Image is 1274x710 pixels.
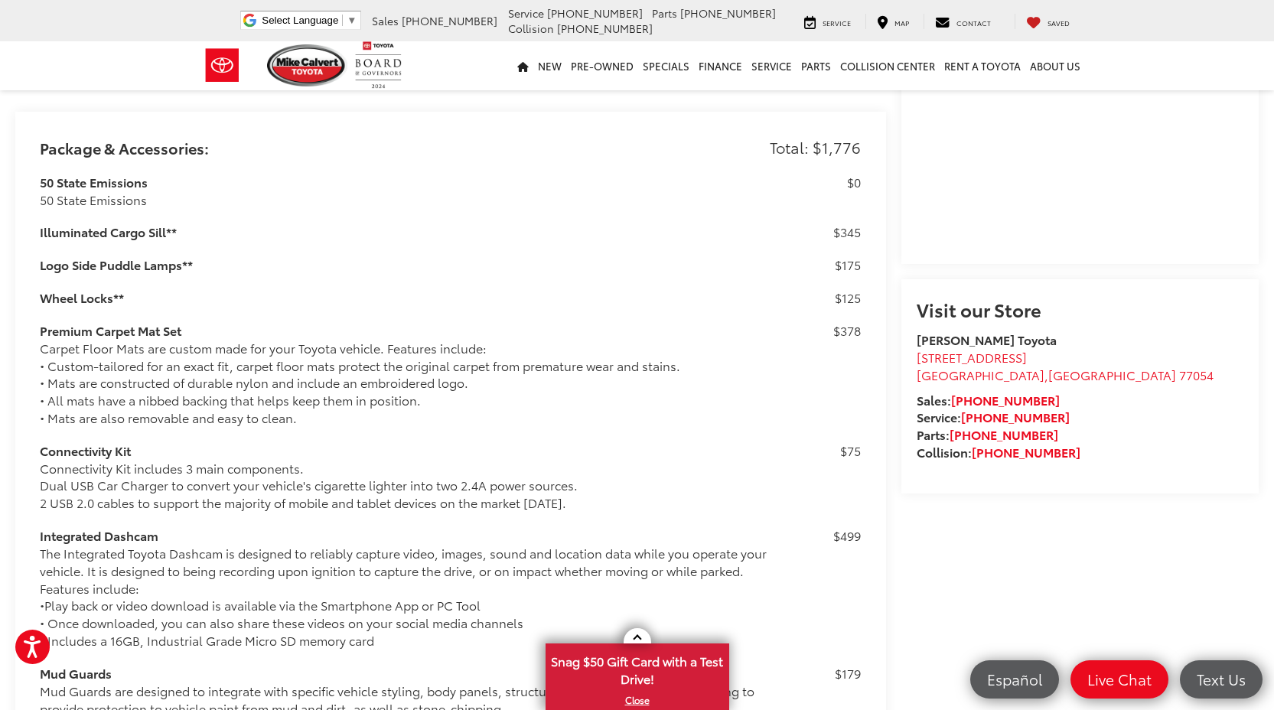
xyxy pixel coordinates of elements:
a: Español [970,660,1059,699]
a: Pre-Owned [566,41,638,90]
a: [STREET_ADDRESS] [GEOGRAPHIC_DATA],[GEOGRAPHIC_DATA] 77054 [917,348,1214,383]
strong: Sales: [917,391,1060,409]
h3: Connectivity Kit [40,442,784,460]
h3: Logo Side Puddle Lamps** [40,256,784,274]
a: Text Us [1180,660,1263,699]
span: Text Us [1189,669,1253,689]
span: [PHONE_NUMBER] [402,13,497,28]
span: Español [979,669,1050,689]
h3: Premium Carpet Mat Set [40,322,784,340]
a: Home [513,41,533,90]
span: Snag $50 Gift Card with a Test Drive! [547,645,728,692]
a: My Saved Vehicles [1015,14,1081,29]
h2: Visit our Store [917,299,1243,319]
a: Contact [924,14,1002,29]
span: , [917,366,1214,383]
h2: Package & Accessories: [40,139,209,156]
span: Sales [372,13,399,28]
h3: 50 State Emissions [40,174,784,191]
span: [GEOGRAPHIC_DATA] [917,366,1044,383]
a: Rent a Toyota [940,41,1025,90]
a: Finance [694,41,747,90]
a: Map [865,14,920,29]
p: $378 [833,322,861,340]
a: [PHONE_NUMBER] [950,425,1058,443]
span: ▼ [347,15,357,26]
a: Collision Center [836,41,940,90]
span: Contact [956,18,991,28]
span: Collision [508,21,554,36]
a: [PHONE_NUMBER] [951,391,1060,409]
span: [GEOGRAPHIC_DATA] [1048,366,1176,383]
strong: Collision: [917,443,1080,461]
p: $499 [833,527,861,545]
span: Live Chat [1080,669,1159,689]
h3: Wheel Locks** [40,289,784,307]
span: [PHONE_NUMBER] [680,5,776,21]
p: $125 [835,289,861,307]
p: $0 [847,174,861,191]
span: ​ [342,15,343,26]
span: Saved [1048,18,1070,28]
a: Live Chat [1070,660,1168,699]
strong: [PERSON_NAME] Toyota [917,331,1057,348]
div: The Integrated Toyota Dashcam is designed to reliably capture video, images, sound and location d... [40,545,784,650]
span: Service [508,5,544,21]
a: Service [747,41,797,90]
img: Toyota [194,41,251,90]
a: [PHONE_NUMBER] [972,443,1080,461]
h3: Illuminated Cargo Sill** [40,223,784,241]
div: 50 State Emissions [40,191,784,209]
p: $345 [833,223,861,241]
p: $175 [835,256,861,274]
a: Service [793,14,862,29]
span: Parts [652,5,677,21]
p: Total: $1,776 [770,136,861,158]
img: Mike Calvert Toyota [267,44,348,86]
span: [STREET_ADDRESS] [917,348,1027,366]
h3: Mud Guards [40,665,784,682]
div: Connectivity Kit includes 3 main components. Dual USB Car Charger to convert your vehicle's cigar... [40,460,784,513]
a: New [533,41,566,90]
a: Select Language​ [262,15,357,26]
a: Specials [638,41,694,90]
strong: Service: [917,408,1070,425]
span: 77054 [1179,366,1214,383]
span: [PHONE_NUMBER] [547,5,643,21]
span: [PHONE_NUMBER] [557,21,653,36]
strong: Parts: [917,425,1058,443]
span: Service [823,18,851,28]
div: Carpet Floor Mats are custom made for your Toyota vehicle. Features include: • Custom-tailored fo... [40,340,784,427]
a: Parts [797,41,836,90]
p: $179 [835,665,861,682]
a: About Us [1025,41,1085,90]
a: [PHONE_NUMBER] [961,408,1070,425]
span: Map [894,18,909,28]
span: Select Language [262,15,338,26]
h3: Integrated Dashcam [40,527,784,545]
p: $75 [840,442,861,460]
